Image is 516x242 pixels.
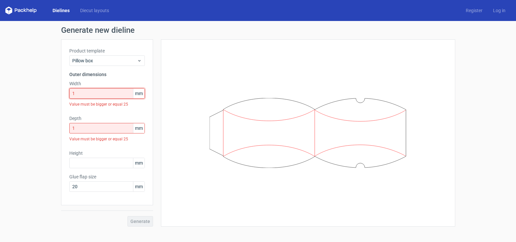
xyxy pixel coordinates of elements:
[69,48,145,54] label: Product template
[69,80,145,87] label: Width
[61,26,455,34] h1: Generate new dieline
[75,7,114,14] a: Diecut layouts
[69,115,145,122] label: Depth
[69,71,145,78] h3: Outer dimensions
[133,182,145,192] span: mm
[133,123,145,133] span: mm
[133,158,145,168] span: mm
[460,7,488,14] a: Register
[69,99,145,110] div: Value must be bigger or equal 25
[72,57,137,64] span: Pillow box
[133,89,145,98] span: mm
[47,7,75,14] a: Dielines
[488,7,511,14] a: Log in
[69,150,145,156] label: Height
[69,133,145,145] div: Value must be bigger or equal 25
[69,173,145,180] label: Glue flap size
